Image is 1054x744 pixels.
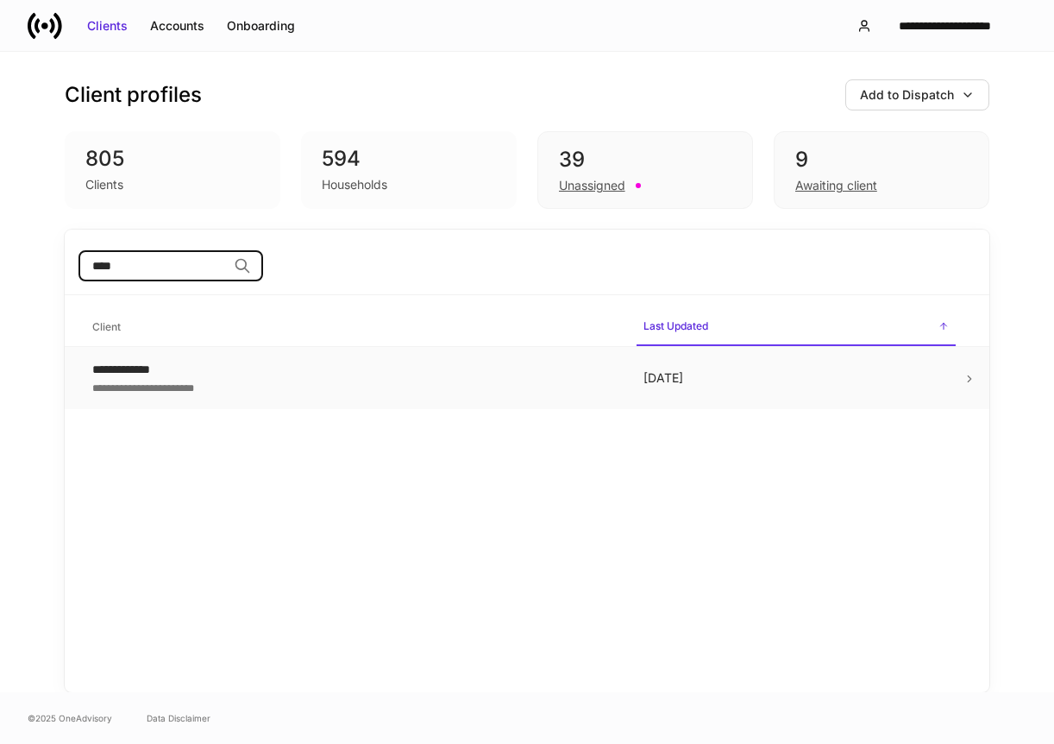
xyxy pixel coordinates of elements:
[322,145,496,173] div: 594
[795,177,877,194] div: Awaiting client
[227,17,295,35] div: Onboarding
[795,146,968,173] div: 9
[774,131,989,209] div: 9Awaiting client
[76,12,139,40] button: Clients
[537,131,753,209] div: 39Unassigned
[150,17,204,35] div: Accounts
[85,176,123,193] div: Clients
[322,176,387,193] div: Households
[87,17,128,35] div: Clients
[643,369,949,387] p: [DATE]
[139,12,216,40] button: Accounts
[860,86,954,104] div: Add to Dispatch
[85,310,623,345] span: Client
[65,81,202,109] h3: Client profiles
[643,318,708,334] h6: Last Updated
[559,177,625,194] div: Unassigned
[637,309,956,346] span: Last Updated
[147,711,210,725] a: Data Disclaimer
[559,146,731,173] div: 39
[85,145,260,173] div: 805
[216,12,306,40] button: Onboarding
[92,318,121,335] h6: Client
[845,79,989,110] button: Add to Dispatch
[28,711,112,725] span: © 2025 OneAdvisory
